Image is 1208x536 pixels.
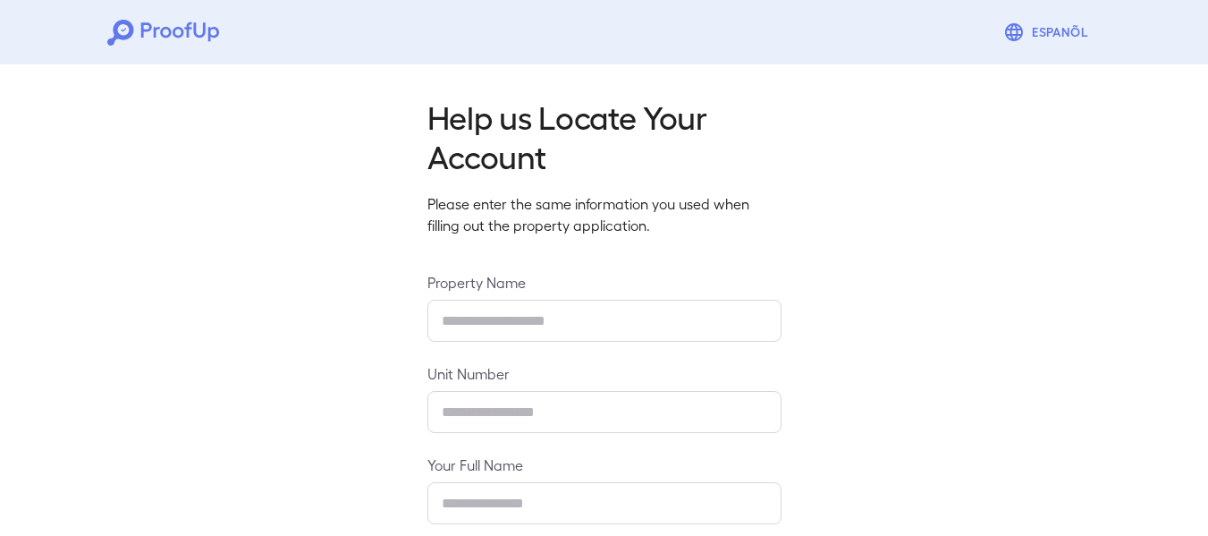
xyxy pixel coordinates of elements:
button: Espanõl [996,14,1101,50]
label: Your Full Name [427,455,781,475]
h2: Help us Locate Your Account [427,97,781,175]
label: Unit Number [427,363,781,384]
p: Please enter the same information you used when filling out the property application. [427,193,781,236]
label: Property Name [427,272,781,293]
